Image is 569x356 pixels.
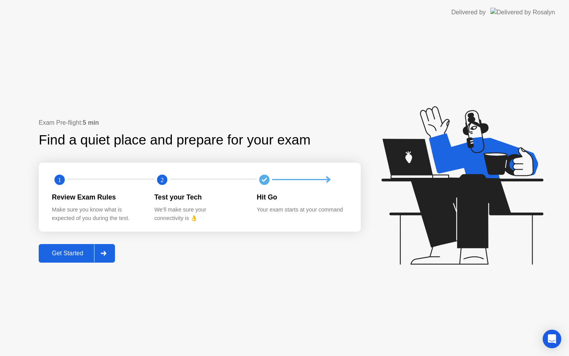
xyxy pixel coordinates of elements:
[39,118,361,127] div: Exam Pre-flight:
[58,176,61,183] text: 1
[161,176,164,183] text: 2
[41,250,94,257] div: Get Started
[451,8,486,17] div: Delivered by
[39,244,115,263] button: Get Started
[52,192,142,202] div: Review Exam Rules
[52,206,142,222] div: Make sure you know what is expected of you during the test.
[490,8,555,17] img: Delivered by Rosalyn
[543,330,561,348] div: Open Intercom Messenger
[39,130,312,150] div: Find a quiet place and prepare for your exam
[257,192,347,202] div: Hit Go
[154,192,245,202] div: Test your Tech
[154,206,245,222] div: We’ll make sure your connectivity is 👌
[83,119,99,126] b: 5 min
[257,206,347,214] div: Your exam starts at your command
